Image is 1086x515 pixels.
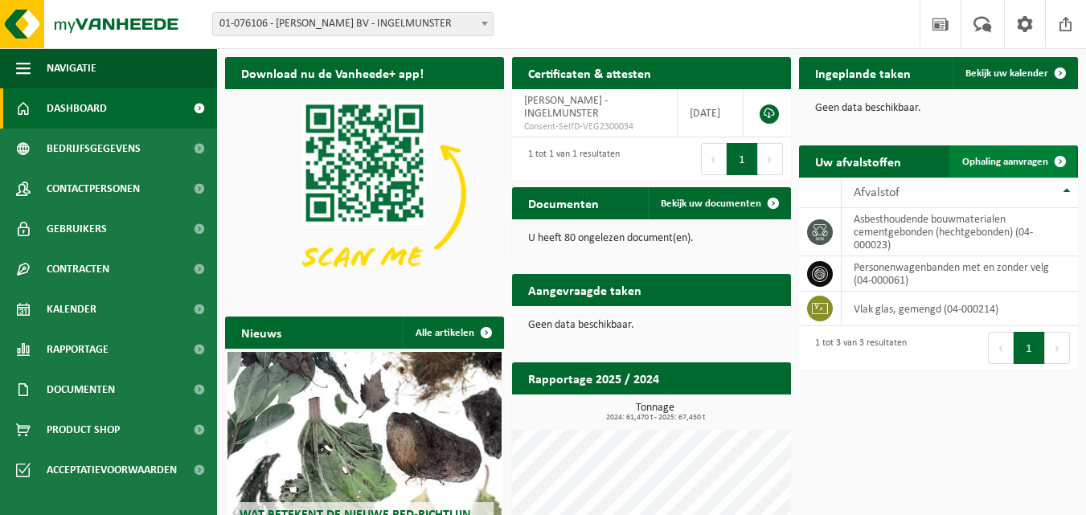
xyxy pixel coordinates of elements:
span: Ophaling aanvragen [962,157,1048,167]
td: vlak glas, gemengd (04-000214) [842,292,1078,326]
span: 2024: 61,470 t - 2025: 67,450 t [520,414,791,422]
h3: Tonnage [520,403,791,422]
span: 01-076106 - JONCKHEERE DIETER BV - INGELMUNSTER [213,13,493,35]
p: Geen data beschikbaar. [528,320,775,331]
h2: Aangevraagde taken [512,274,658,305]
button: Previous [988,332,1014,364]
span: Rapportage [47,329,109,370]
button: 1 [1014,332,1045,364]
h2: Certificaten & attesten [512,57,667,88]
h2: Rapportage 2025 / 2024 [512,362,675,394]
a: Bekijk uw kalender [953,57,1076,89]
span: Contactpersonen [47,169,140,209]
h2: Nieuws [225,317,297,348]
h2: Ingeplande taken [799,57,927,88]
h2: Documenten [512,187,615,219]
a: Bekijk rapportage [671,394,789,426]
span: Kalender [47,289,96,329]
p: U heeft 80 ongelezen document(en). [528,233,775,244]
td: personenwagenbanden met en zonder velg (04-000061) [842,256,1078,292]
span: Bekijk uw documenten [661,198,761,209]
div: 1 tot 3 van 3 resultaten [807,330,907,366]
span: Dashboard [47,88,107,129]
span: Navigatie [47,48,96,88]
a: Ophaling aanvragen [949,145,1076,178]
img: Download de VHEPlus App [225,89,504,298]
span: Bekijk uw kalender [965,68,1048,79]
span: Contracten [47,249,109,289]
button: Previous [701,143,727,175]
span: Product Shop [47,410,120,450]
a: Bekijk uw documenten [648,187,789,219]
span: Acceptatievoorwaarden [47,450,177,490]
h2: Download nu de Vanheede+ app! [225,57,440,88]
span: Afvalstof [854,186,900,199]
td: asbesthoudende bouwmaterialen cementgebonden (hechtgebonden) (04-000023) [842,208,1078,256]
span: Documenten [47,370,115,410]
div: 1 tot 1 van 1 resultaten [520,141,620,177]
h2: Uw afvalstoffen [799,145,917,177]
p: Geen data beschikbaar. [815,103,1062,114]
span: Bedrijfsgegevens [47,129,141,169]
a: Alle artikelen [403,317,502,349]
span: [PERSON_NAME] - INGELMUNSTER [524,95,608,120]
button: Next [758,143,783,175]
span: Consent-SelfD-VEG2300034 [524,121,665,133]
span: 01-076106 - JONCKHEERE DIETER BV - INGELMUNSTER [212,12,494,36]
button: 1 [727,143,758,175]
button: Next [1045,332,1070,364]
span: Gebruikers [47,209,107,249]
td: [DATE] [678,89,744,137]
